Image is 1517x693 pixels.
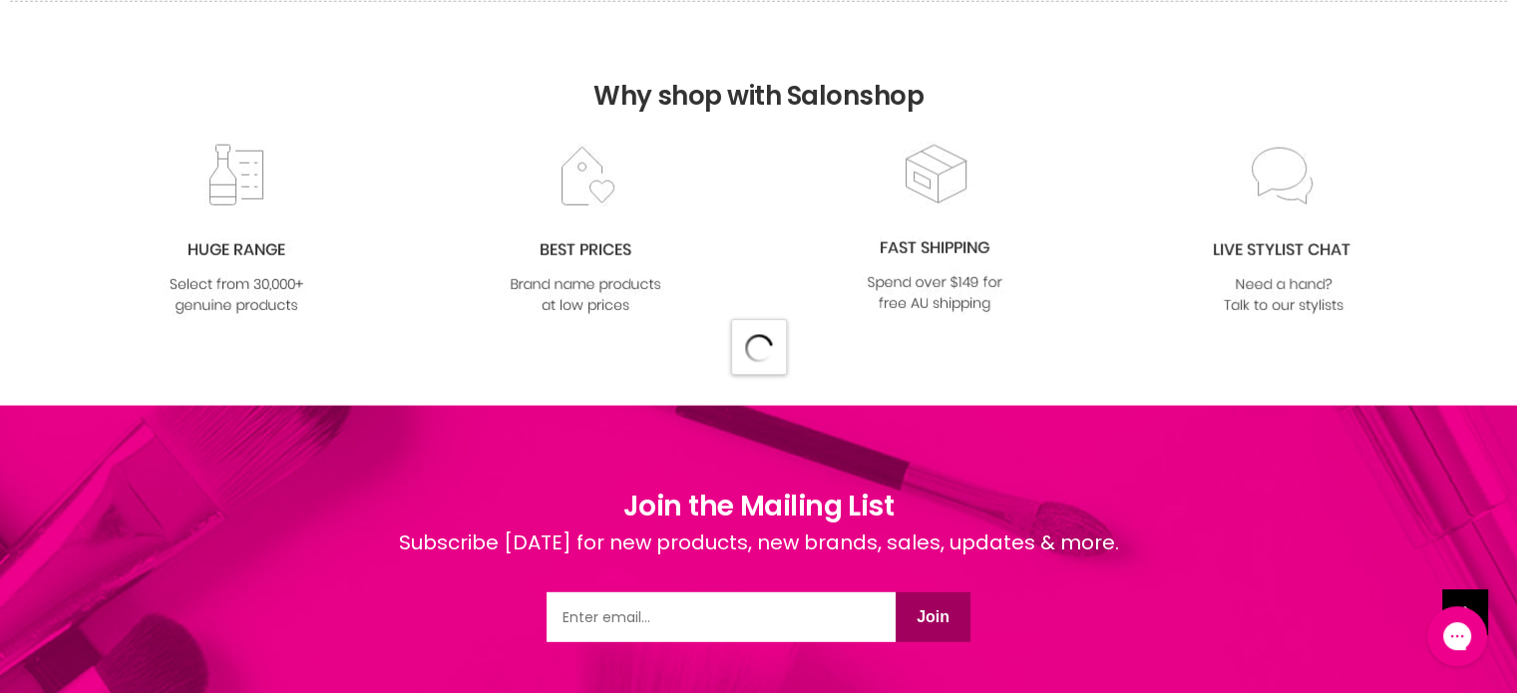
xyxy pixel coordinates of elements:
[10,1,1507,142] h2: Why shop with Salonshop
[505,144,666,318] img: prices.jpg
[854,142,1015,316] img: fast.jpg
[156,144,317,318] img: range2_8cf790d4-220e-469f-917d-a18fed3854b6.jpg
[1417,599,1497,673] iframe: Gorgias live chat messenger
[547,592,896,642] input: Email
[896,592,970,642] button: Join
[1442,589,1487,641] span: Back to top
[399,486,1119,527] h1: Join the Mailing List
[1442,589,1487,634] a: Back to top
[1203,144,1364,318] img: chat_c0a1c8f7-3133-4fc6-855f-7264552747f6.jpg
[399,527,1119,592] div: Subscribe [DATE] for new products, new brands, sales, updates & more.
